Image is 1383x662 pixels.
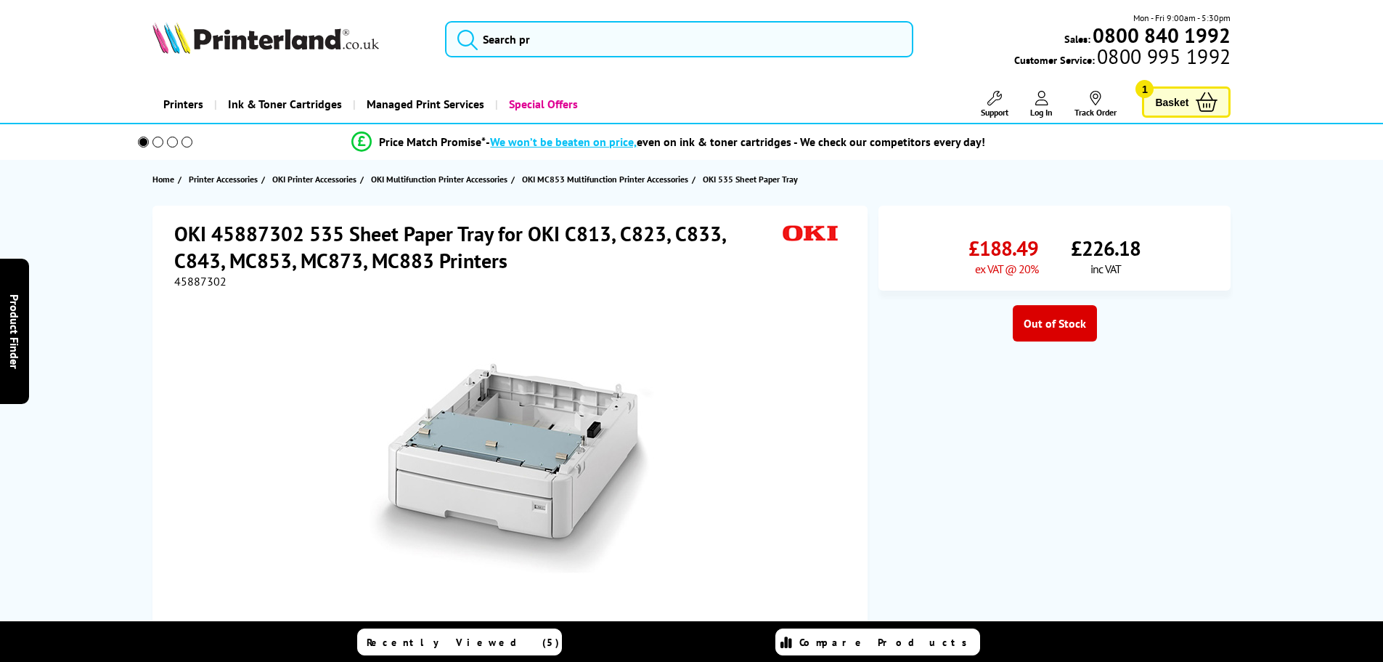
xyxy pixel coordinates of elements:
span: Customer Service: [1014,49,1231,67]
a: OKI Multifunction Printer Accessories [371,171,511,187]
b: 0800 840 1992 [1093,22,1231,49]
a: Home [152,171,178,187]
img: OKI 45887302 535 Sheet Paper Tray [370,318,654,602]
a: Track Order [1074,91,1117,118]
span: Support [981,107,1008,118]
span: 1 [1135,80,1154,98]
a: Special Offers [495,86,589,123]
span: Sales: [1064,32,1090,46]
span: £226.18 [1071,235,1141,262]
span: OKI MC853 Multifunction Printer Accessories [522,171,688,187]
span: Price Match Promise* [379,134,486,149]
a: OKI Printer Accessories [272,171,360,187]
span: Basket [1155,92,1188,112]
img: Printerland Logo [152,22,379,54]
span: OKI 535 Sheet Paper Tray [703,171,798,187]
span: We won’t be beaten on price, [490,134,637,149]
span: Product Finder [7,294,22,368]
span: OKI Multifunction Printer Accessories [371,171,507,187]
h1: OKI 45887302 535 Sheet Paper Tray for OKI C813, C823, C833, C843, MC853, MC873, MC883 Printers [174,220,777,274]
a: Basket 1 [1142,86,1231,118]
span: Printer Accessories [189,171,258,187]
span: Home [152,171,174,187]
a: OKI MC853 Multifunction Printer Accessories [522,171,692,187]
span: £188.49 [968,235,1038,262]
a: Printers [152,86,214,123]
div: Out of Stock [1013,305,1097,342]
a: Ink & Toner Cartridges [214,86,353,123]
a: 0800 840 1992 [1090,28,1231,42]
span: inc VAT [1090,262,1121,276]
img: OKI [777,220,844,247]
a: Managed Print Services [353,86,495,123]
span: Mon - Fri 9:00am - 5:30pm [1133,11,1231,25]
span: Compare Products [799,636,975,649]
span: OKI Printer Accessories [272,171,356,187]
a: OKI 535 Sheet Paper Tray [703,171,801,187]
a: Printer Accessories [189,171,261,187]
a: Support [981,91,1008,118]
span: ex VAT @ 20% [975,262,1038,276]
li: modal_Promise [118,129,1220,155]
a: Log In [1030,91,1053,118]
span: Recently Viewed (5) [367,636,560,649]
a: Printerland Logo [152,22,428,57]
a: Recently Viewed (5) [357,629,562,655]
div: - even on ink & toner cartridges - We check our competitors every day! [486,134,985,149]
span: 45887302 [174,274,227,288]
input: Search pr [445,21,913,57]
span: Log In [1030,107,1053,118]
a: Compare Products [775,629,980,655]
span: Ink & Toner Cartridges [228,86,342,123]
span: 0800 995 1992 [1095,49,1231,63]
